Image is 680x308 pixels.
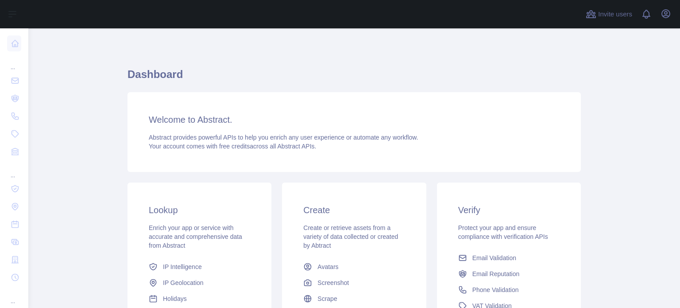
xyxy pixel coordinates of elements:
[303,224,398,249] span: Create or retrieve assets from a variety of data collected or created by Abtract
[163,262,202,271] span: IP Intelligence
[455,282,563,298] a: Phone Validation
[458,204,560,216] h3: Verify
[145,275,254,291] a: IP Geolocation
[317,262,338,271] span: Avatars
[598,9,632,19] span: Invite users
[300,259,408,275] a: Avatars
[149,204,250,216] h3: Lookup
[149,134,418,141] span: Abstract provides powerful APIs to help you enrich any user experience or automate any workflow.
[7,161,21,179] div: ...
[455,266,563,282] a: Email Reputation
[472,285,519,294] span: Phone Validation
[149,143,316,150] span: Your account comes with across all Abstract APIs.
[455,250,563,266] a: Email Validation
[300,275,408,291] a: Screenshot
[303,204,405,216] h3: Create
[317,294,337,303] span: Scrape
[300,291,408,307] a: Scrape
[149,224,242,249] span: Enrich your app or service with accurate and comprehensive data from Abstract
[7,53,21,71] div: ...
[7,287,21,305] div: ...
[219,143,250,150] span: free credits
[145,291,254,307] a: Holidays
[145,259,254,275] a: IP Intelligence
[472,269,520,278] span: Email Reputation
[163,278,204,287] span: IP Geolocation
[584,7,634,21] button: Invite users
[149,113,560,126] h3: Welcome to Abstract.
[127,67,581,89] h1: Dashboard
[458,224,548,240] span: Protect your app and ensure compliance with verification APIs
[163,294,187,303] span: Holidays
[317,278,349,287] span: Screenshot
[472,253,516,262] span: Email Validation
